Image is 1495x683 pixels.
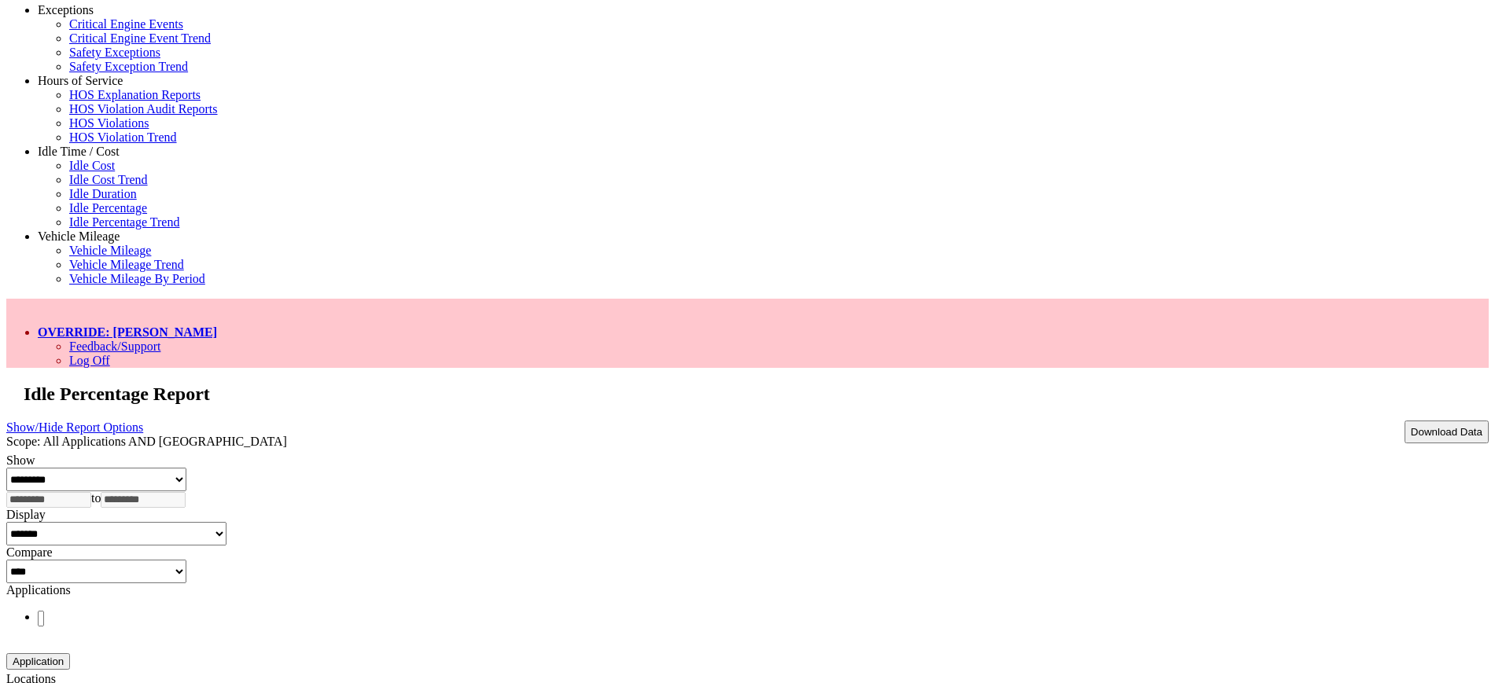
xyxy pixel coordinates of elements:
button: Application [6,653,70,670]
a: Idle Percentage Trend [69,215,179,229]
label: Show [6,453,35,467]
a: Critical Engine Events [69,17,183,31]
a: OVERRIDE: [PERSON_NAME] [38,325,217,339]
a: Idle Cost Trend [69,173,148,186]
a: Vehicle Mileage [69,244,151,257]
label: Compare [6,545,53,559]
a: Feedback/Support [69,340,160,353]
a: Vehicle Mileage [38,230,120,243]
h2: Idle Percentage Report [24,384,1489,405]
a: Exceptions [38,3,94,17]
a: HOS Violation Audit Reports [69,102,218,116]
a: Safety Exceptions [69,46,160,59]
a: Log Off [69,354,110,367]
a: Vehicle Mileage By Period [69,272,205,285]
a: Idle Time / Cost [38,145,120,158]
label: Applications [6,583,71,597]
label: Display [6,508,46,521]
a: HOS Explanation Reports [69,88,201,101]
a: Vehicle Mileage Trend [69,258,184,271]
a: HOS Violations [69,116,149,130]
span: Scope: All Applications AND [GEOGRAPHIC_DATA] [6,435,287,448]
button: Download Data [1405,420,1489,443]
a: Idle Cost [69,159,115,172]
a: Safety Exception Trend [69,60,188,73]
a: Hours of Service [38,74,123,87]
a: HOS Violation Trend [69,130,177,144]
a: Critical Engine Event Trend [69,31,211,45]
span: to [91,491,101,505]
a: Idle Percentage [69,201,147,215]
a: Show/Hide Report Options [6,417,143,438]
a: Idle Duration [69,187,137,200]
